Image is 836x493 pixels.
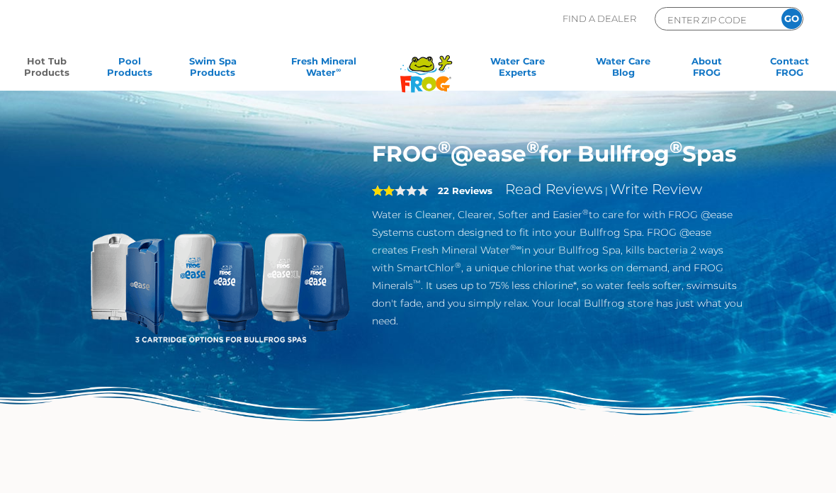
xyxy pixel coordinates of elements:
[463,55,572,84] a: Water CareExperts
[88,140,351,403] img: bullfrog-product-hero.png
[438,137,451,157] sup: ®
[14,55,79,84] a: Hot TubProducts
[510,243,522,252] sup: ®∞
[674,55,739,84] a: AboutFROG
[372,185,395,196] span: 2
[591,55,655,84] a: Water CareBlog
[610,181,702,198] a: Write Review
[605,185,608,196] span: |
[336,66,341,74] sup: ∞
[505,181,603,198] a: Read Reviews
[563,7,636,30] p: Find A Dealer
[372,206,748,330] p: Water is Cleaner, Clearer, Softer and Easier to care for with FROG @ease Systems custom designed ...
[526,137,539,157] sup: ®
[455,261,461,270] sup: ®
[582,208,589,217] sup: ®
[781,8,802,29] input: GO
[392,37,460,93] img: Frog Products Logo
[670,137,682,157] sup: ®
[372,140,748,167] h1: FROG @ease for Bullfrog Spas
[413,278,421,288] sup: ™
[757,55,822,84] a: ContactFROG
[97,55,162,84] a: PoolProducts
[181,55,245,84] a: Swim SpaProducts
[438,185,492,196] strong: 22 Reviews
[264,55,384,84] a: Fresh MineralWater∞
